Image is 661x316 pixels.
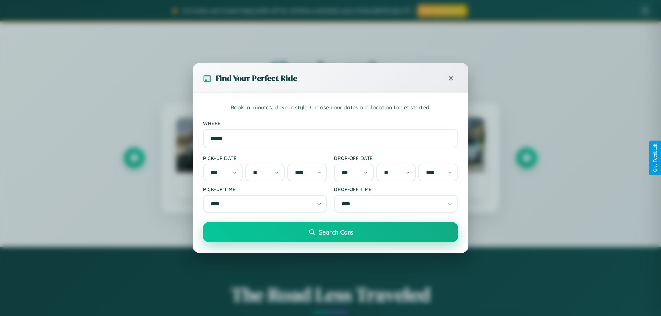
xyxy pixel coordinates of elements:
[203,120,458,126] label: Where
[203,222,458,242] button: Search Cars
[216,73,297,84] h3: Find Your Perfect Ride
[203,186,327,192] label: Pick-up Time
[334,186,458,192] label: Drop-off Time
[319,228,353,236] span: Search Cars
[203,103,458,112] p: Book in minutes, drive in style. Choose your dates and location to get started.
[203,155,327,161] label: Pick-up Date
[334,155,458,161] label: Drop-off Date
